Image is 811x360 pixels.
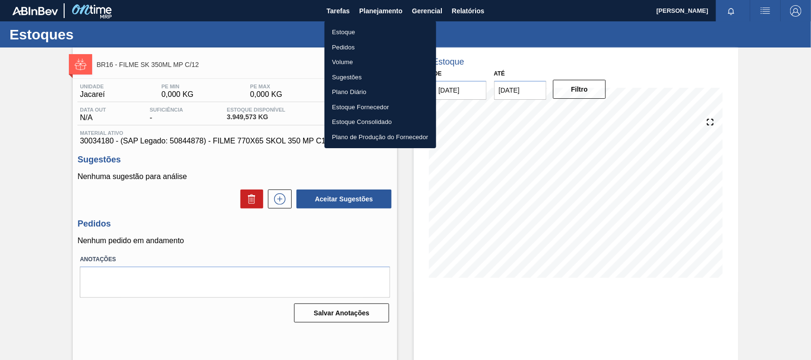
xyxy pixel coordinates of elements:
a: Sugestões [324,70,436,85]
a: Estoque Consolidado [324,114,436,130]
a: Volume [324,55,436,70]
a: Estoque Fornecedor [324,100,436,115]
a: Pedidos [324,40,436,55]
a: Estoque [324,25,436,40]
a: Plano Diário [324,85,436,100]
a: Plano de Produção do Fornecedor [324,130,436,145]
